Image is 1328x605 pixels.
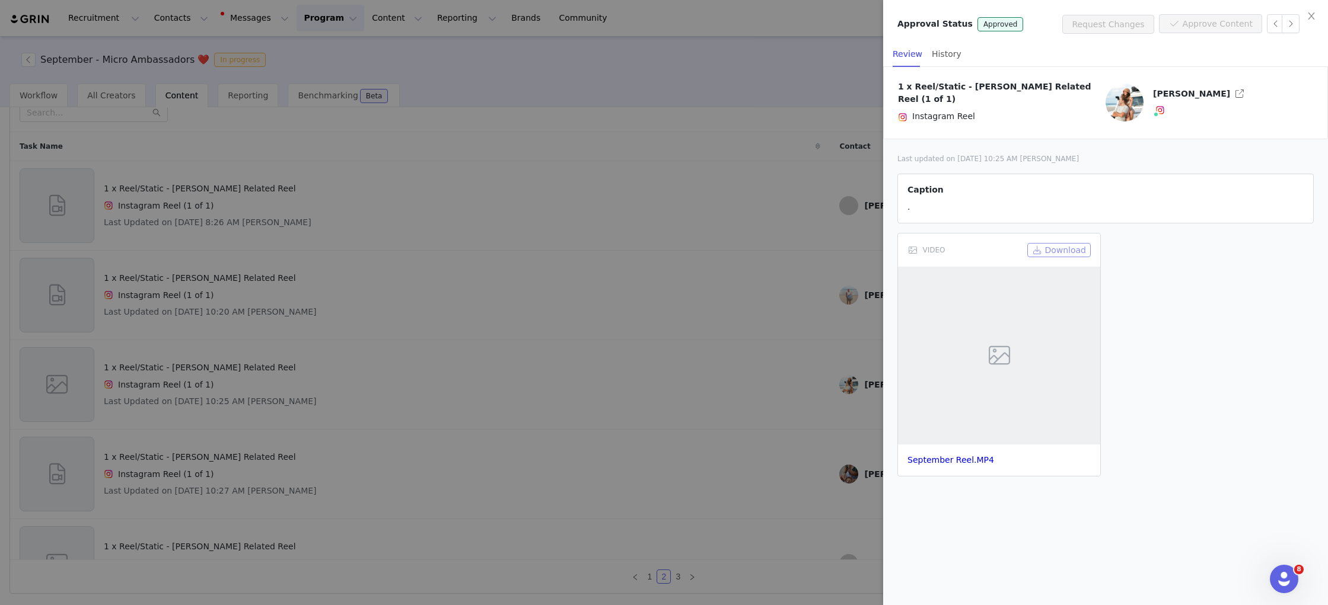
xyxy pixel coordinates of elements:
span: . [907,202,910,212]
div: Last updated on [DATE] 10:25 AM [PERSON_NAME] [897,153,1314,164]
p: Caption [907,184,1304,196]
button: Download [1027,243,1091,257]
a: September Reel.MP4 [907,455,994,465]
img: instagram.svg [898,113,907,122]
span: VIDEO [923,245,945,255]
iframe: Intercom live chat [1270,565,1298,593]
span: Instagram Reel [912,110,975,124]
img: instagram.svg [1155,105,1165,115]
span: 8 [1294,565,1304,574]
img: 3d278905-393a-45fc-a0bd-a0e0de77f23f.jpg [1106,84,1144,121]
